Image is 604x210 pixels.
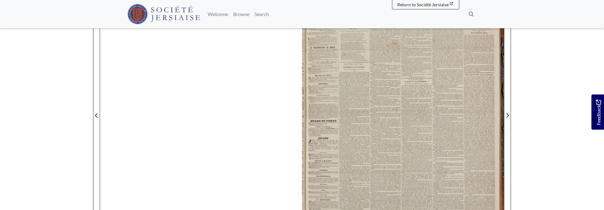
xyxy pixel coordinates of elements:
a: Browse [231,8,252,20]
a: Search [252,8,271,20]
a: Would you like to provide feedback? [591,94,604,130]
a: Welcome [205,8,231,20]
a: Société Jersiaise logo [127,3,200,26]
span: Return to Société Jersiaise [397,2,449,7]
span: Feedback [595,100,602,125]
img: Société Jersiaise [127,4,200,24]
